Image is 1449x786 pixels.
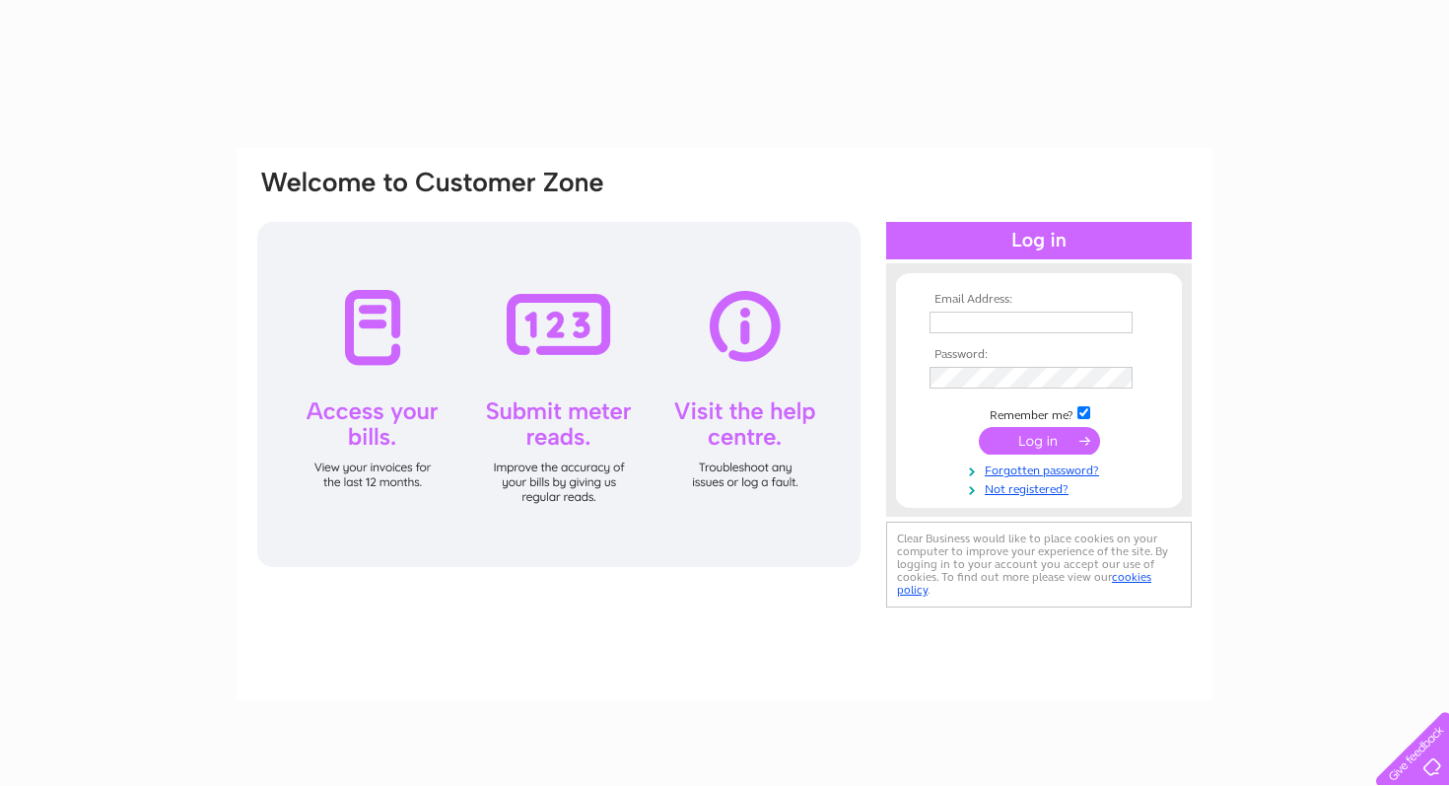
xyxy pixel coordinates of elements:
a: Forgotten password? [930,460,1153,478]
a: Not registered? [930,478,1153,497]
div: Clear Business would like to place cookies on your computer to improve your experience of the sit... [886,522,1192,607]
input: Submit [979,427,1100,455]
td: Remember me? [925,403,1153,423]
a: cookies policy [897,570,1151,597]
th: Password: [925,348,1153,362]
th: Email Address: [925,293,1153,307]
